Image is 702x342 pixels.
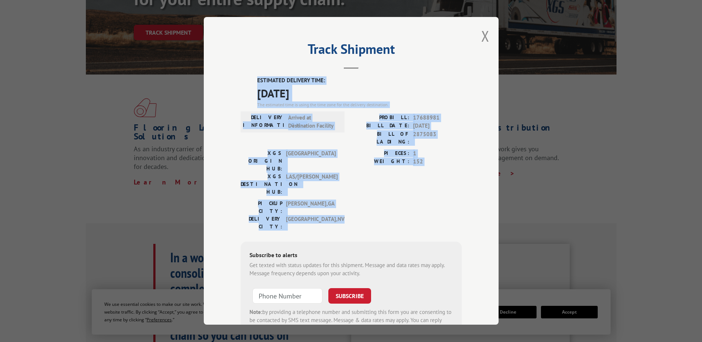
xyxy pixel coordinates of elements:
div: Get texted with status updates for this shipment. Message and data rates may apply. Message frequ... [249,261,453,278]
button: Close modal [481,26,489,46]
label: BILL OF LADING: [351,130,409,146]
button: SUBSCRIBE [328,288,371,304]
label: PIECES: [351,149,409,158]
span: 2875083 [413,130,462,146]
input: Phone Number [252,288,322,304]
label: XGS DESTINATION HUB: [241,173,282,196]
span: [DATE] [257,85,462,101]
label: DELIVERY INFORMATION: [243,114,284,130]
span: [DATE] [413,122,462,130]
span: [GEOGRAPHIC_DATA] , NV [286,215,336,231]
span: Arrived at Destination Facility [288,114,338,130]
strong: Note: [249,308,262,315]
span: [PERSON_NAME] , GA [286,200,336,215]
span: 17688981 [413,114,462,122]
span: [GEOGRAPHIC_DATA] [286,149,336,173]
label: BILL DATE: [351,122,409,130]
span: 1 [413,149,462,158]
div: by providing a telephone number and submitting this form you are consenting to be contacted by SM... [249,308,453,333]
span: LAS/[PERSON_NAME] [286,173,336,196]
label: PROBILL: [351,114,409,122]
span: 152 [413,158,462,166]
label: PICKUP CITY: [241,200,282,215]
label: XGS ORIGIN HUB: [241,149,282,173]
label: WEIGHT: [351,158,409,166]
div: Subscribe to alerts [249,251,453,261]
label: DELIVERY CITY: [241,215,282,231]
label: ESTIMATED DELIVERY TIME: [257,76,462,85]
div: The estimated time is using the time zone for the delivery destination. [257,101,462,108]
h2: Track Shipment [241,44,462,58]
